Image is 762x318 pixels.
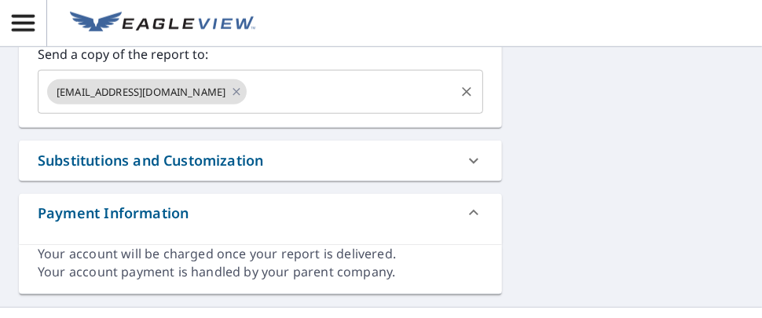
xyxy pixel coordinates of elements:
div: Your account will be charged once your report is delivered. [38,245,483,263]
div: Substitutions and Customization [38,150,263,171]
div: Payment Information [38,203,189,224]
button: Clear [456,81,478,103]
div: Payment Information [19,194,502,232]
a: EV Logo [60,2,265,45]
div: Your account payment is handled by your parent company. [38,263,483,281]
span: [EMAIL_ADDRESS][DOMAIN_NAME] [47,85,235,100]
div: [EMAIL_ADDRESS][DOMAIN_NAME] [47,79,247,104]
div: Substitutions and Customization [19,141,502,181]
img: EV Logo [70,12,255,35]
label: Send a copy of the report to: [38,45,483,64]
